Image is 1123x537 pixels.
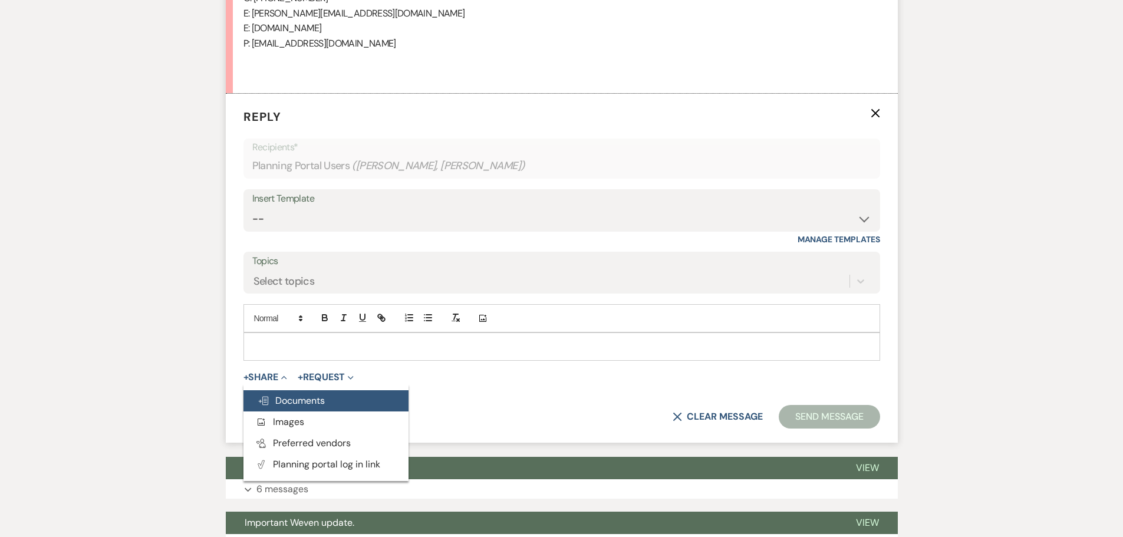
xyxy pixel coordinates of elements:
button: Documents [243,390,409,411]
span: ( [PERSON_NAME], [PERSON_NAME] ) [352,158,525,174]
span: Reply [243,109,281,124]
label: Topics [252,253,871,270]
button: Request [298,373,354,382]
p: Recipients* [252,140,871,155]
span: + [298,373,303,382]
button: Planning portal log in link [243,454,409,475]
span: + [243,373,249,382]
a: Manage Templates [798,234,880,245]
p: 6 messages [256,482,308,497]
span: View [856,516,879,529]
button: Send Message [779,405,880,429]
button: Images [243,411,409,433]
button: Preferred vendors [243,433,409,454]
button: View [837,457,898,479]
button: View [837,512,898,534]
button: Share [243,373,288,382]
div: Planning Portal Users [252,154,871,177]
button: Invoice [226,457,837,479]
span: Documents [258,394,325,407]
span: Images [255,416,304,428]
div: Insert Template [252,190,871,207]
span: View [856,462,879,474]
button: Important Weven update. [226,512,837,534]
span: Important Weven update. [245,516,354,529]
div: Select topics [253,273,315,289]
button: 6 messages [226,479,898,499]
button: Clear message [673,412,762,421]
